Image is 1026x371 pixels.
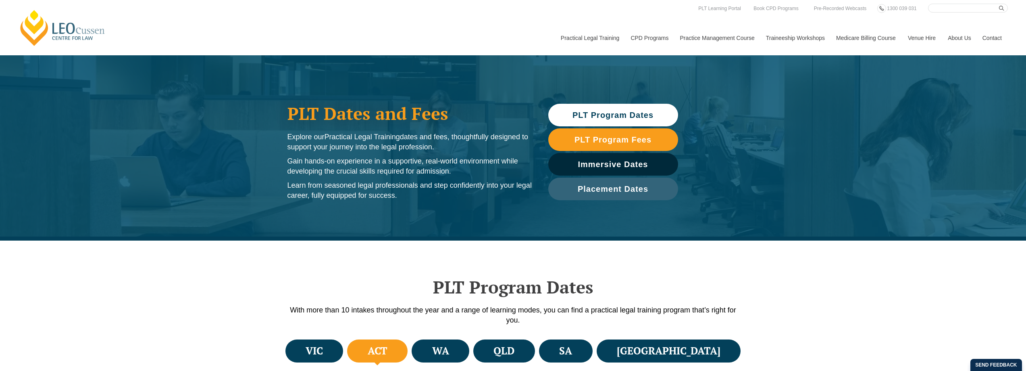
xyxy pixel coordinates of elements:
h1: PLT Dates and Fees [287,103,532,124]
h4: QLD [493,344,514,358]
a: Traineeship Workshops [760,21,830,55]
h2: PLT Program Dates [283,277,743,297]
a: Venue Hire [902,21,942,55]
a: PLT Learning Portal [696,4,743,13]
h4: WA [432,344,449,358]
a: PLT Program Fees [548,128,678,151]
a: Placement Dates [548,178,678,200]
a: Practice Management Course [674,21,760,55]
a: Contact [976,21,1008,55]
a: Book CPD Programs [751,4,800,13]
span: Immersive Dates [578,160,648,168]
h4: VIC [306,344,323,358]
p: Explore our dates and fees, thoughtfully designed to support your journey into the legal profession. [287,132,532,152]
a: Practical Legal Training [555,21,625,55]
h4: SA [559,344,572,358]
p: Gain hands-on experience in a supportive, real-world environment while developing the crucial ski... [287,156,532,176]
a: CPD Programs [624,21,674,55]
span: Practical Legal Training [325,133,400,141]
a: Immersive Dates [548,153,678,176]
h4: [GEOGRAPHIC_DATA] [617,344,720,358]
a: Pre-Recorded Webcasts [812,4,869,13]
span: PLT Program Dates [572,111,653,119]
a: Medicare Billing Course [830,21,902,55]
a: PLT Program Dates [548,104,678,126]
span: 1300 039 031 [887,6,916,11]
a: 1300 039 031 [885,4,918,13]
a: [PERSON_NAME] Centre for Law [18,9,107,47]
iframe: LiveChat chat widget [972,317,1006,351]
p: With more than 10 intakes throughout the year and a range of learning modes, you can find a pract... [283,305,743,325]
p: Learn from seasoned legal professionals and step confidently into your legal career, fully equipp... [287,180,532,201]
h4: ACT [368,344,387,358]
span: PLT Program Fees [574,136,651,144]
span: Placement Dates [578,185,648,193]
a: About Us [942,21,976,55]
